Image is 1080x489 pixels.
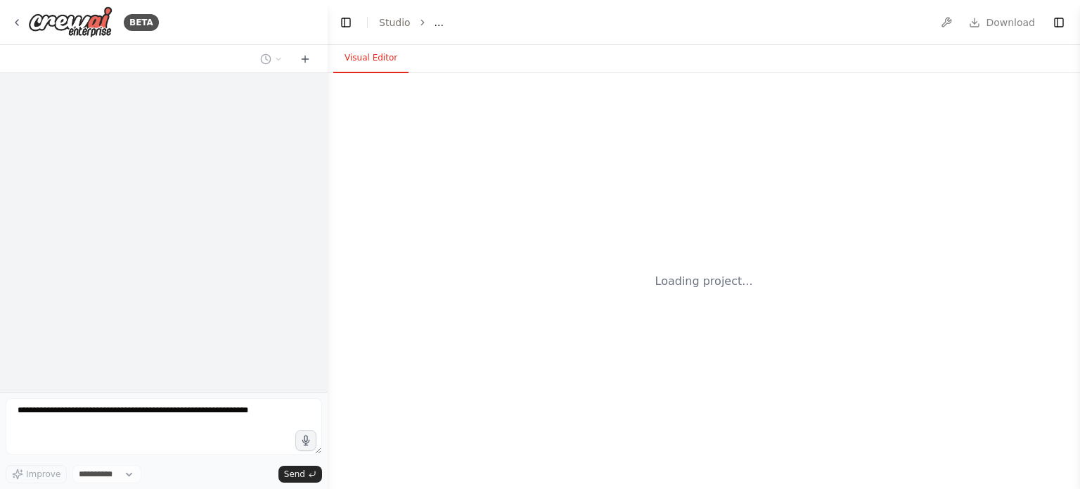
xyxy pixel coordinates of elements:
div: BETA [124,14,159,31]
div: Loading project... [655,273,753,290]
nav: breadcrumb [379,15,444,30]
span: ... [435,15,444,30]
a: Studio [379,17,411,28]
img: Logo [28,6,112,38]
span: Send [284,469,305,480]
button: Visual Editor [333,44,409,73]
button: Switch to previous chat [255,51,288,68]
button: Show right sidebar [1049,13,1069,32]
button: Start a new chat [294,51,316,68]
button: Send [278,466,322,483]
button: Click to speak your automation idea [295,430,316,451]
button: Improve [6,465,67,483]
span: Improve [26,469,60,480]
button: Hide left sidebar [336,13,356,32]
